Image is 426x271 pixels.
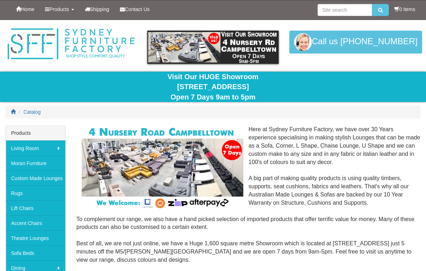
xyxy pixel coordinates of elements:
[6,215,65,230] a: Accent Chairs
[21,6,34,12] span: Home
[80,0,115,18] a: Shipping
[394,6,415,13] li: 0 items
[318,4,372,16] input: Site search
[24,109,41,115] a: Catalog
[6,185,65,200] a: Rugs
[115,0,155,18] a: Contact Us
[6,170,65,185] a: Custom Made Lounges
[5,27,137,61] img: Sydney Furniture Factory
[6,245,65,260] a: Sofa Beds
[40,0,79,18] a: Products
[6,140,65,155] a: Living Room
[49,6,69,12] span: Products
[6,200,65,215] a: Lift Chairs
[82,126,243,209] img: Corner Modular Lounges
[6,126,65,140] div: Products
[11,0,40,18] a: Home
[5,72,421,102] div: Visit Our HUGE Showroom [STREET_ADDRESS] Open 7 Days 9am to 5pm
[125,6,149,12] span: Contact Us
[147,31,279,64] img: showroom.gif
[6,230,65,245] a: Theatre Lounges
[90,6,110,12] span: Shipping
[6,155,65,170] a: Moran Furniture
